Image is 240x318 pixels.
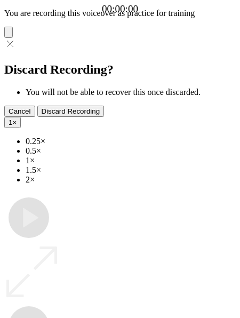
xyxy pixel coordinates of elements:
li: You will not be able to recover this once discarded. [26,88,236,97]
button: Discard Recording [37,106,105,117]
a: 00:00:00 [102,3,138,15]
li: 1× [26,156,236,165]
button: 1× [4,117,21,128]
h2: Discard Recording? [4,62,236,77]
li: 0.5× [26,146,236,156]
li: 2× [26,175,236,185]
button: Cancel [4,106,35,117]
p: You are recording this voiceover as practice for training [4,9,236,18]
li: 1.5× [26,165,236,175]
li: 0.25× [26,137,236,146]
span: 1 [9,118,12,126]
